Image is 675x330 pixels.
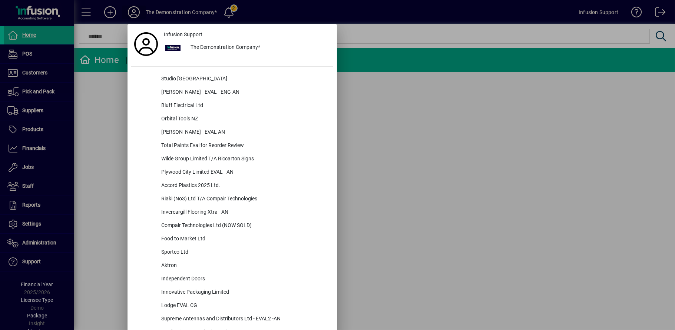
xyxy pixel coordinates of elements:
button: The Demonstration Company* [161,41,333,54]
button: Orbital Tools NZ [131,113,333,126]
a: Profile [131,37,161,51]
button: [PERSON_NAME] - EVAL AN [131,126,333,139]
div: Lodge EVAL CG [155,299,333,313]
div: Sportco Ltd [155,246,333,259]
button: Invercargill Flooring Xtra - AN [131,206,333,219]
div: Food to Market Ltd [155,233,333,246]
button: Sportco Ltd [131,246,333,259]
button: Wilde Group Limited T/A Riccarton Signs [131,153,333,166]
button: [PERSON_NAME] - EVAL - ENG-AN [131,86,333,99]
button: Compair Technologies Ltd (NOW SOLD) [131,219,333,233]
div: Bluff Electrical Ltd [155,99,333,113]
button: Riaki (No3) Ltd T/A Compair Technologies [131,193,333,206]
button: Innovative Packaging Limited [131,286,333,299]
button: Food to Market Ltd [131,233,333,246]
button: Lodge EVAL CG [131,299,333,313]
div: Innovative Packaging Limited [155,286,333,299]
div: Supreme Antennas and Distributors Ltd - EVAL2 -AN [155,313,333,326]
div: Invercargill Flooring Xtra - AN [155,206,333,219]
div: Accord Plastics 2025 Ltd. [155,179,333,193]
div: Total Paints Eval for Reorder Review [155,139,333,153]
div: The Demonstration Company* [185,41,333,54]
div: Wilde Group Limited T/A Riccarton Signs [155,153,333,166]
div: [PERSON_NAME] - EVAL AN [155,126,333,139]
div: Studio [GEOGRAPHIC_DATA] [155,73,333,86]
div: Aktron [155,259,333,273]
button: Aktron [131,259,333,273]
div: Independent Doors [155,273,333,286]
button: Studio [GEOGRAPHIC_DATA] [131,73,333,86]
button: Supreme Antennas and Distributors Ltd - EVAL2 -AN [131,313,333,326]
div: [PERSON_NAME] - EVAL - ENG-AN [155,86,333,99]
div: Orbital Tools NZ [155,113,333,126]
button: Plywood City Limited EVAL - AN [131,166,333,179]
div: Plywood City Limited EVAL - AN [155,166,333,179]
div: Compair Technologies Ltd (NOW SOLD) [155,219,333,233]
button: Accord Plastics 2025 Ltd. [131,179,333,193]
span: Infusion Support [164,31,202,39]
a: Infusion Support [161,28,333,41]
button: Independent Doors [131,273,333,286]
button: Total Paints Eval for Reorder Review [131,139,333,153]
div: Riaki (No3) Ltd T/A Compair Technologies [155,193,333,206]
button: Bluff Electrical Ltd [131,99,333,113]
